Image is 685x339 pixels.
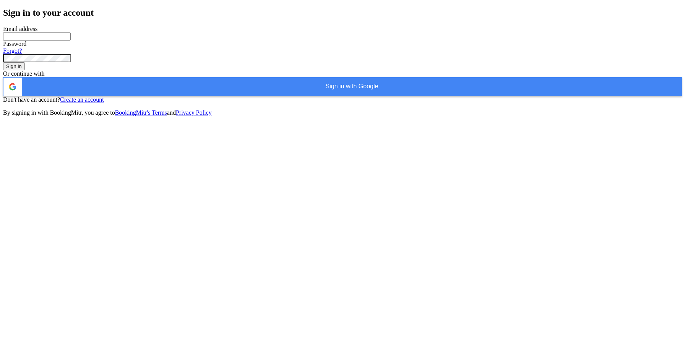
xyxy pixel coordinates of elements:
span: Or continue with [3,70,44,77]
div: Sign in with Google [3,77,682,96]
button: Sign in [3,62,25,70]
div: Don't have an account? [3,96,682,103]
a: BookingMitr's Terms [115,109,167,116]
span: Sign in with Google [326,83,378,89]
a: Privacy Policy [176,109,212,116]
label: Password [3,41,26,47]
h2: Sign in to your account [3,8,682,18]
span: By signing in with BookingMitr, you agree to [3,109,115,116]
a: Forgot? [3,47,22,54]
span: and [167,109,176,116]
label: Email address [3,26,37,32]
a: Create an account [60,96,104,103]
